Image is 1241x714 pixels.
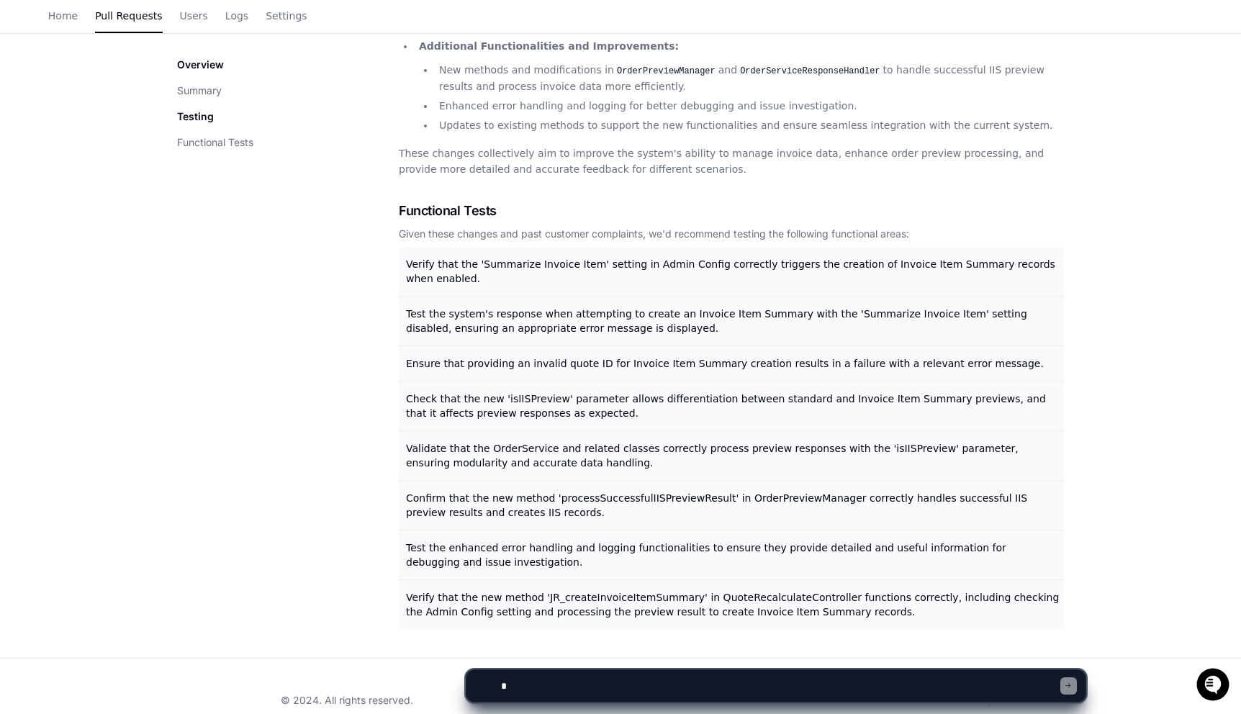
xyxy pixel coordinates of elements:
code: OrderServiceResponseHandler [737,65,883,78]
span: Check that the new 'isIISPreview' parameter allows differentiation between standard and Invoice I... [406,393,1046,419]
span: Verify that the new method 'JR_createInvoiceItemSummary' in QuoteRecalculateController functions ... [406,592,1059,618]
div: Welcome [14,58,262,81]
img: 1736555170064-99ba0984-63c1-480f-8ee9-699278ef63ed [14,107,40,133]
a: Powered byPylon [101,150,174,162]
p: These changes collectively aim to improve the system's ability to manage invoice data, enhance or... [399,145,1064,178]
li: Enhanced error handling and logging for better debugging and issue investigation. [435,98,1064,114]
button: Summary [177,83,222,98]
iframe: Open customer support [1195,666,1234,705]
span: Verify that the 'Summarize Invoice Item' setting in Admin Config correctly triggers the creation ... [406,258,1055,284]
span: Users [180,12,208,20]
img: PlayerZero [14,14,43,43]
div: Start new chat [49,107,236,122]
div: © 2024. All rights reserved. [281,693,413,708]
div: Given these changes and past customer complaints, we'd recommend testing the following functional... [399,227,1064,241]
strong: Additional Functionalities and Improvements: [419,40,679,52]
span: Ensure that providing an invalid quote ID for Invoice Item Summary creation results in a failure ... [406,358,1044,369]
span: Test the system's response when attempting to create an Invoice Item Summary with the 'Summarize ... [406,308,1027,334]
span: Pylon [143,151,174,162]
span: Logs [225,12,248,20]
code: OrderPreviewManager [614,65,718,78]
p: Overview [177,58,224,72]
p: Testing [177,109,214,124]
button: Start new chat [245,112,262,129]
button: Functional Tests [177,135,253,150]
li: New methods and modifications in and to handle successful IIS preview results and process invoice... [435,62,1064,95]
span: Confirm that the new method 'processSuccessfulIISPreviewResult' in OrderPreviewManager correctly ... [406,492,1027,518]
span: Pull Requests [95,12,162,20]
span: Functional Tests [399,201,497,221]
span: Test the enhanced error handling and logging functionalities to ensure they provide detailed and ... [406,542,1006,568]
span: Home [48,12,78,20]
span: Settings [266,12,307,20]
li: Updates to existing methods to support the new functionalities and ensure seamless integration wi... [435,117,1064,134]
div: We're available if you need us! [49,122,182,133]
span: Validate that the OrderService and related classes correctly process preview responses with the '... [406,443,1019,469]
